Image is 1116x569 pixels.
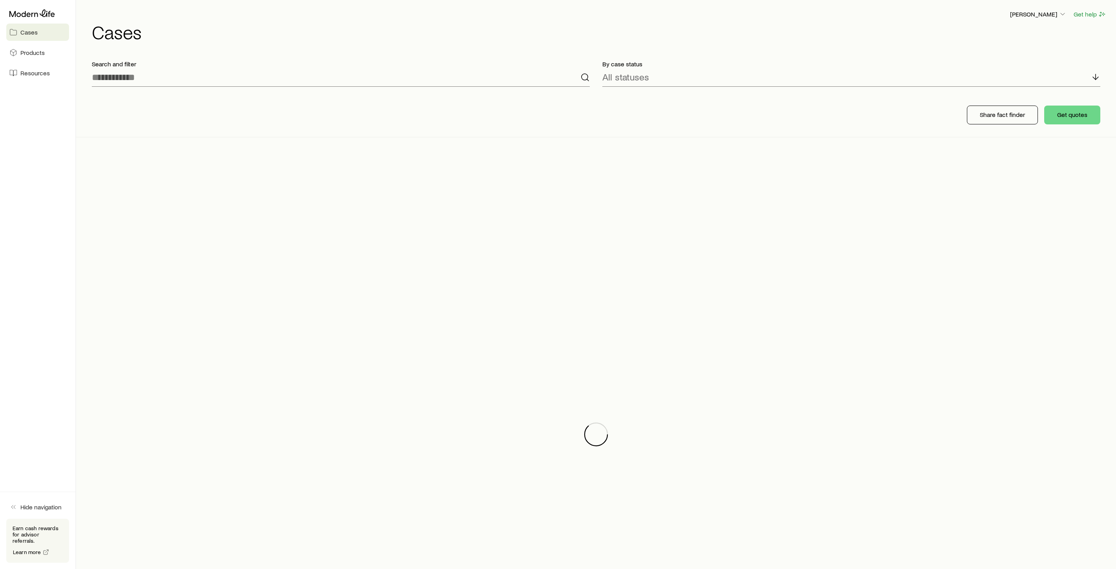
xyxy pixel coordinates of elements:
span: Cases [20,28,38,36]
div: Earn cash rewards for advisor referrals.Learn more [6,519,69,563]
button: [PERSON_NAME] [1010,10,1067,19]
span: Learn more [13,549,41,555]
button: Hide navigation [6,498,69,516]
button: Get help [1073,10,1107,19]
p: Share fact finder [980,111,1025,119]
h1: Cases [92,22,1107,41]
a: Products [6,44,69,61]
span: Products [20,49,45,57]
a: Cases [6,24,69,41]
button: Share fact finder [967,106,1038,124]
p: All statuses [602,71,649,82]
span: Resources [20,69,50,77]
p: By case status [602,60,1100,68]
p: Earn cash rewards for advisor referrals. [13,525,63,544]
p: [PERSON_NAME] [1010,10,1067,18]
a: Resources [6,64,69,82]
p: Search and filter [92,60,590,68]
span: Hide navigation [20,503,62,511]
button: Get quotes [1044,106,1100,124]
